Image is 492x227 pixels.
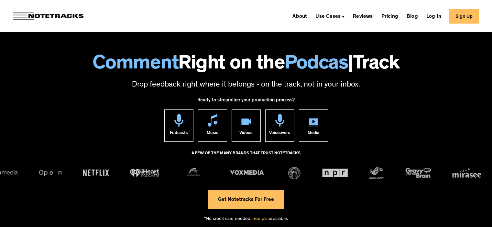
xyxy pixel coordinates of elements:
a: Voiceovers [265,109,294,142]
h1: Right on the Track [6,55,486,75]
a: Blog [404,11,421,21]
a: Media [299,109,328,142]
a: Get Notetracks For Free [208,190,284,209]
div: Use Cases [313,11,347,21]
a: Videos [232,109,261,142]
div: Use Cases [315,14,341,19]
a: Reviews [350,11,375,21]
a: About [290,11,310,21]
a: Log In [424,11,444,21]
a: Music [198,109,227,142]
span: Free plan [251,217,270,222]
div: Podcasts [170,127,188,141]
p: Drop feedback right where it belongs - on the track, not in your inbox. [6,80,486,91]
a: Podcasts [164,109,193,142]
div: A FEW OF THE MANY BRANDS THAT TRUST NOTETRACKS [191,148,301,166]
div: Videos [239,127,253,141]
div: Voiceovers [269,127,290,141]
span: Podcas [285,55,348,75]
span: | [348,55,353,75]
a: Sign Up [449,9,479,24]
div: Media [308,127,319,141]
a: Pricing [379,11,401,21]
div: Music [207,127,218,141]
div: Ready to streamline your production process? [197,94,295,109]
span: Comment [93,55,179,75]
